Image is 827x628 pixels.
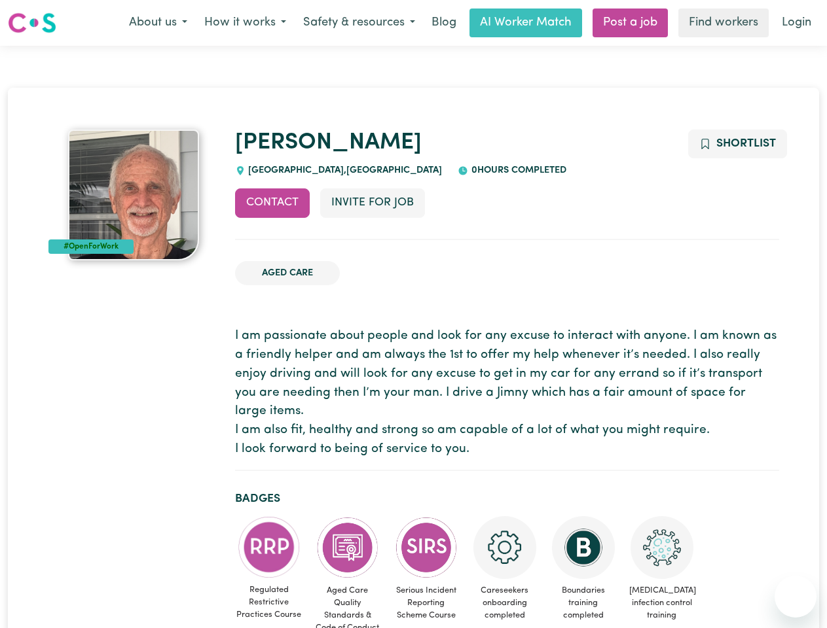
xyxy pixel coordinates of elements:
a: Blog [424,9,464,37]
img: CS Academy: Careseekers Onboarding course completed [473,516,536,579]
a: Login [774,9,819,37]
span: 0 hours completed [468,166,566,175]
li: Aged Care [235,261,340,286]
a: Post a job [593,9,668,37]
button: Add to shortlist [688,130,787,158]
h2: Badges [235,492,779,506]
iframe: Button to launch messaging window [775,576,817,618]
button: How it works [196,9,295,37]
a: [PERSON_NAME] [235,131,422,154]
a: Careseekers logo [8,8,56,38]
img: Careseekers logo [8,11,56,35]
a: Kenneth's profile picture'#OpenForWork [48,130,219,260]
p: I am passionate about people and look for any excuse to interact with anyone. I am known as a fri... [235,327,779,459]
a: AI Worker Match [469,9,582,37]
button: About us [120,9,196,37]
span: Careseekers onboarding completed [471,579,539,627]
img: CS Academy: COVID-19 Infection Control Training course completed [631,516,693,579]
a: Find workers [678,9,769,37]
button: Safety & resources [295,9,424,37]
button: Invite for Job [320,188,425,217]
img: CS Academy: Regulated Restrictive Practices course completed [238,516,301,578]
span: [MEDICAL_DATA] infection control training [628,579,696,627]
img: CS Academy: Serious Incident Reporting Scheme course completed [395,516,458,579]
button: Contact [235,188,310,217]
span: Regulated Restrictive Practices Course [235,578,303,627]
span: Shortlist [716,138,776,149]
span: Serious Incident Reporting Scheme Course [392,579,460,627]
span: Boundaries training completed [549,579,617,627]
img: CS Academy: Boundaries in care and support work course completed [552,516,615,579]
img: Kenneth [68,130,199,260]
span: [GEOGRAPHIC_DATA] , [GEOGRAPHIC_DATA] [246,166,443,175]
img: CS Academy: Aged Care Quality Standards & Code of Conduct course completed [316,516,379,579]
div: #OpenForWork [48,239,134,254]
